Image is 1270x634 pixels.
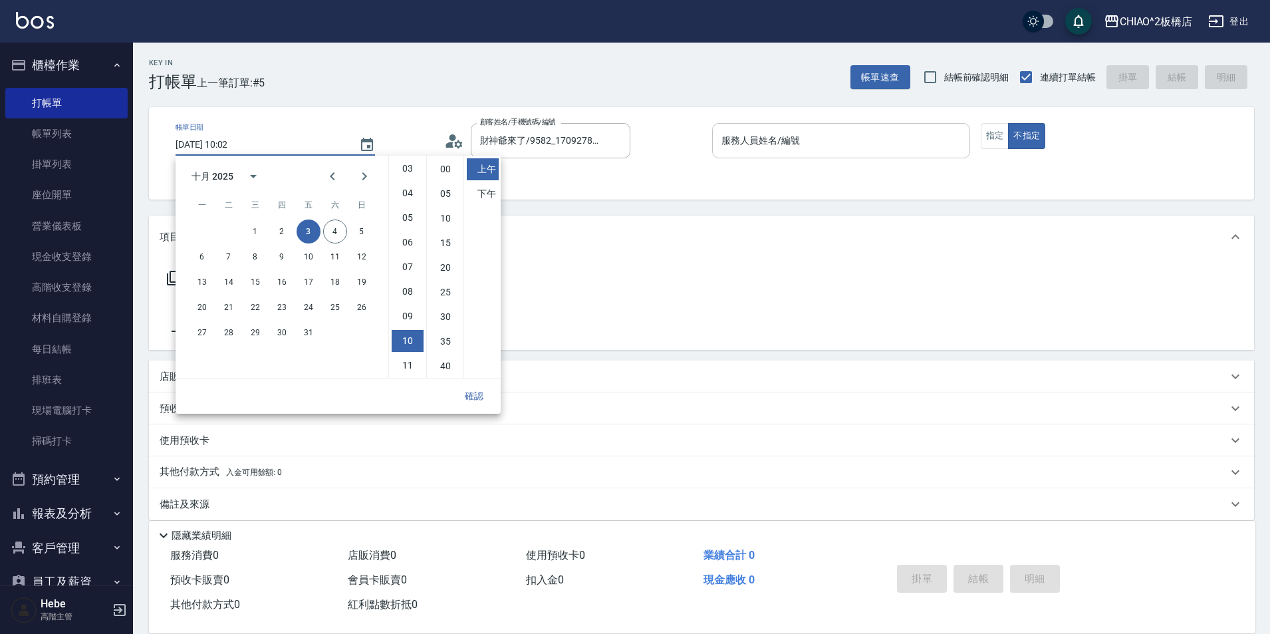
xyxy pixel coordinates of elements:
button: CHIAO^2板橋店 [1098,8,1198,35]
button: 16 [270,270,294,294]
button: 預約管理 [5,462,128,497]
button: 帳單速查 [850,65,910,90]
img: Person [11,597,37,623]
a: 材料自購登錄 [5,303,128,333]
li: 4 hours [392,182,424,204]
div: 使用預收卡 [149,424,1254,456]
li: 上午 [467,158,499,180]
button: 22 [243,295,267,319]
button: 不指定 [1008,123,1045,149]
a: 打帳單 [5,88,128,118]
button: 20 [190,295,214,319]
div: 備註及來源 [149,488,1254,520]
button: 11 [323,245,347,269]
button: 員工及薪資 [5,565,128,599]
li: 9 hours [392,305,424,327]
h5: Hebe [41,597,108,611]
button: 指定 [981,123,1009,149]
p: 隱藏業績明細 [172,529,231,543]
span: 使用預收卡 0 [526,549,585,561]
button: 27 [190,321,214,345]
button: 2 [270,220,294,243]
button: 24 [297,295,320,319]
span: 店販消費 0 [348,549,396,561]
li: 8 hours [392,281,424,303]
label: 顧客姓名/手機號碼/編號 [480,117,556,127]
div: 其他付款方式入金可用餘額: 0 [149,456,1254,488]
ul: Select meridiem [463,156,501,378]
span: 其他付款方式 0 [170,598,240,611]
a: 高階收支登錄 [5,272,128,303]
ul: Select hours [389,156,426,378]
span: 入金可用餘額: 0 [226,468,283,477]
p: 其他付款方式 [160,465,282,480]
a: 帳單列表 [5,118,128,149]
button: save [1065,8,1092,35]
button: Choose date, selected date is 2025-10-03 [351,129,383,161]
span: 結帳前確認明細 [944,71,1009,84]
span: 星期六 [323,192,347,218]
span: 紅利點數折抵 0 [348,598,418,611]
h2: Key In [149,59,197,67]
p: 備註及來源 [160,498,209,512]
button: 10 [297,245,320,269]
li: 10 hours [392,330,424,352]
span: 星期日 [350,192,374,218]
button: 8 [243,245,267,269]
a: 營業儀表板 [5,211,128,241]
button: 4 [323,220,347,243]
button: Previous month [317,160,348,192]
button: 15 [243,270,267,294]
button: 確認 [453,384,495,408]
li: 35 minutes [430,331,461,353]
li: 0 minutes [430,158,461,180]
button: 26 [350,295,374,319]
button: 13 [190,270,214,294]
a: 座位開單 [5,180,128,210]
span: 星期一 [190,192,214,218]
button: 30 [270,321,294,345]
button: 客戶管理 [5,531,128,565]
a: 掛單列表 [5,149,128,180]
button: 19 [350,270,374,294]
li: 15 minutes [430,232,461,254]
li: 3 hours [392,158,424,180]
button: 5 [350,220,374,243]
button: 12 [350,245,374,269]
li: 40 minutes [430,355,461,377]
a: 每日結帳 [5,334,128,365]
button: 18 [323,270,347,294]
button: 3 [297,220,320,243]
li: 25 minutes [430,281,461,303]
span: 星期二 [217,192,241,218]
span: 預收卡販賣 0 [170,573,229,586]
span: 業績合計 0 [703,549,755,561]
input: YYYY/MM/DD hh:mm [176,134,346,156]
a: 現場電腦打卡 [5,395,128,426]
button: 17 [297,270,320,294]
li: 11 hours [392,355,424,377]
span: 上一筆訂單:#5 [197,75,265,91]
ul: Select minutes [426,156,463,378]
a: 掃碼打卡 [5,426,128,456]
h3: 打帳單 [149,73,197,91]
span: 星期四 [270,192,294,218]
span: 服務消費 0 [170,549,219,561]
p: 項目消費 [160,230,199,244]
li: 6 hours [392,232,424,253]
button: 9 [270,245,294,269]
div: CHIAO^2板橋店 [1120,13,1193,30]
div: 預收卡販賣 [149,393,1254,424]
button: 21 [217,295,241,319]
li: 下午 [467,183,499,205]
button: calendar view is open, switch to year view [237,160,269,192]
span: 會員卡販賣 0 [348,573,407,586]
div: 十月 2025 [191,170,233,184]
button: 1 [243,220,267,243]
button: 報表及分析 [5,496,128,531]
span: 星期三 [243,192,267,218]
a: 排班表 [5,365,128,395]
span: 連續打單結帳 [1040,71,1096,84]
li: 5 minutes [430,183,461,205]
li: 30 minutes [430,306,461,328]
